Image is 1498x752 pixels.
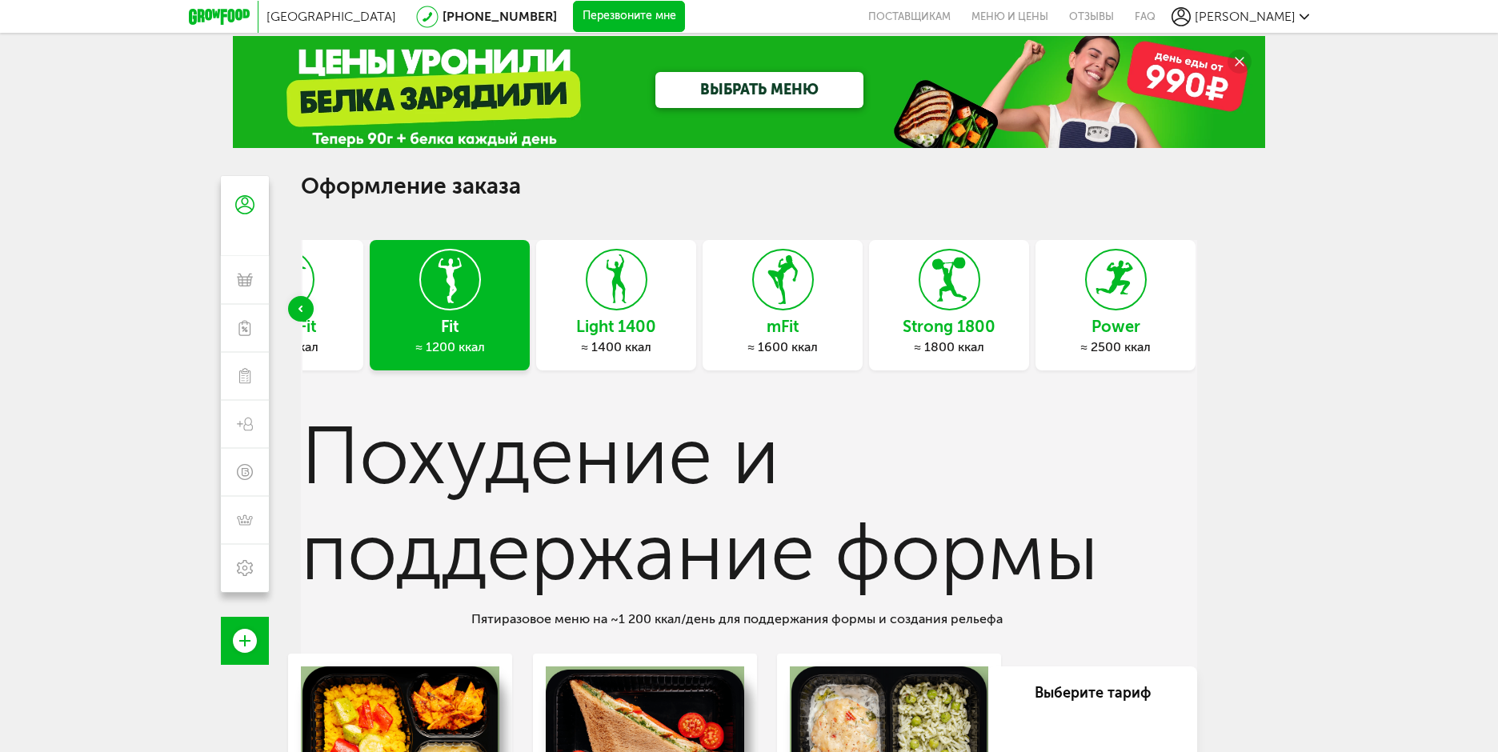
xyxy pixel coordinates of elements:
[703,339,863,355] div: ≈ 1600 ккал
[869,318,1029,335] h3: Strong 1800
[1001,682,1184,703] div: Выберите тариф
[443,9,557,24] a: [PHONE_NUMBER]
[370,339,530,355] div: ≈ 1200 ккал
[301,408,1197,600] h3: Похудение и поддержание формы
[869,339,1029,355] div: ≈ 1800 ккал
[1035,318,1196,335] h3: Power
[1011,730,1047,747] span: 2 дня
[573,1,685,33] button: Перезвоните мне
[471,610,1027,629] div: Пятиразовое меню на ~1 200 ккал/день для поддержания формы и создания рельефа
[301,176,1197,197] h1: Оформление заказа
[370,318,530,335] h3: Fit
[266,9,396,24] span: [GEOGRAPHIC_DATA]
[703,318,863,335] h3: mFit
[536,339,696,355] div: ≈ 1400 ккал
[536,318,696,335] h3: Light 1400
[655,72,863,108] a: ВЫБРАТЬ МЕНЮ
[1035,339,1196,355] div: ≈ 2500 ккал
[1195,9,1296,24] span: [PERSON_NAME]
[288,296,314,322] div: Previous slide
